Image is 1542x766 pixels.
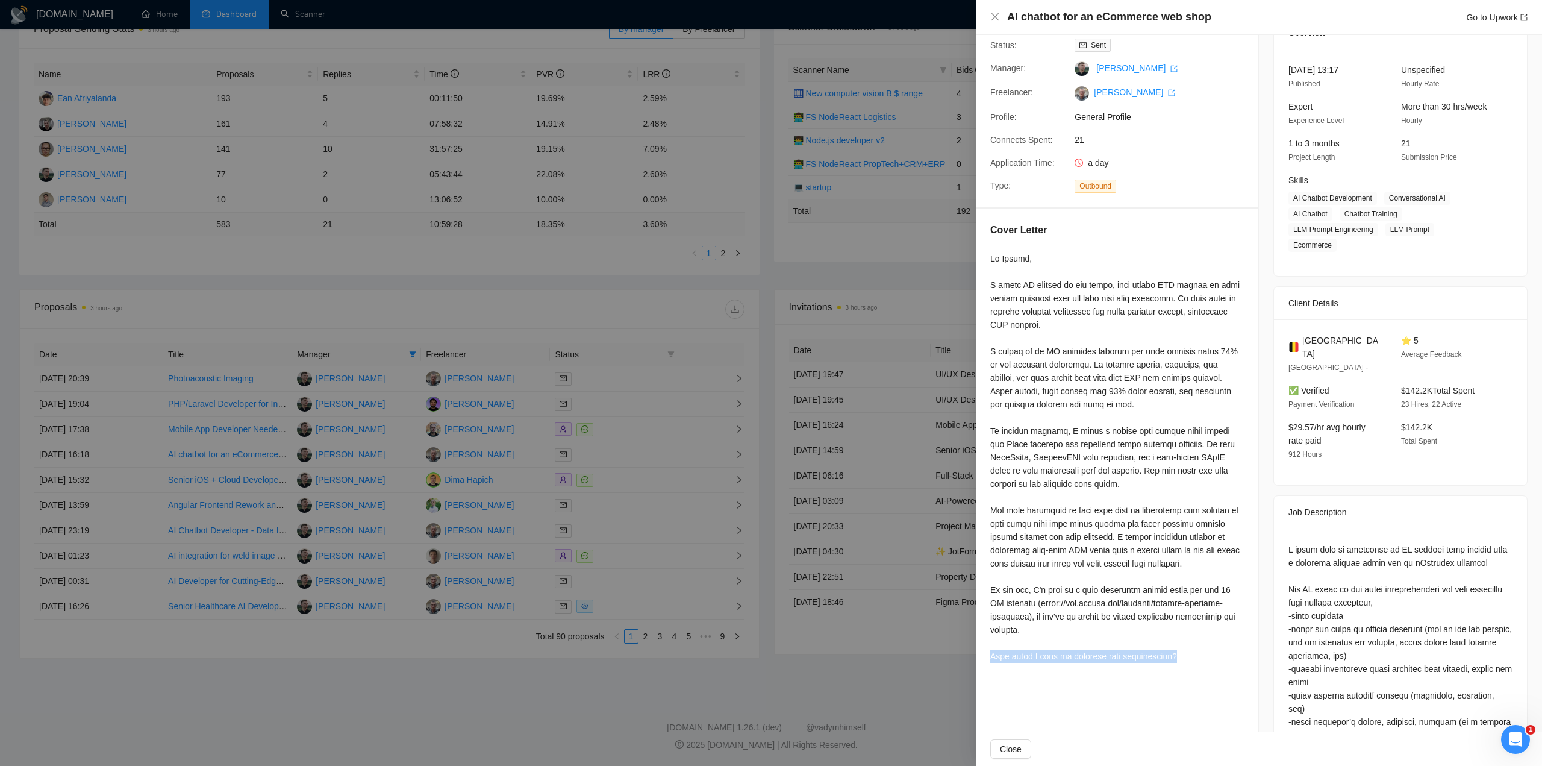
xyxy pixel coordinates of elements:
span: [GEOGRAPHIC_DATA] - [1288,363,1368,372]
span: 21 [1401,139,1411,148]
span: Application Time: [990,158,1055,168]
span: 23 Hires, 22 Active [1401,400,1461,409]
span: Chatbot Training [1340,207,1402,221]
span: Profile: [990,112,1017,122]
div: Client Details [1288,287,1512,319]
span: Project Length [1288,153,1335,162]
span: $142.2K [1401,422,1432,432]
span: Published [1288,80,1320,88]
span: export [1170,65,1178,72]
span: mail [1079,42,1087,49]
span: 1 to 3 months [1288,139,1340,148]
h4: AI chatbot for an eCommerce web shop [1007,10,1211,25]
div: Job Description [1288,496,1512,529]
span: export [1520,14,1528,21]
iframe: Intercom live chat [1501,725,1530,754]
span: Unspecified [1401,65,1445,75]
span: Manager: [990,63,1026,73]
span: LLM Prompt Engineering [1288,223,1378,236]
span: Payment Verification [1288,400,1354,409]
span: AI Chatbot [1288,207,1332,221]
h5: Cover Letter [990,223,1047,237]
span: a day [1088,158,1108,168]
span: Conversational AI [1384,192,1450,205]
span: Hourly Rate [1401,80,1439,88]
span: clock-circle [1075,159,1083,167]
span: Connects Spent: [990,135,1053,145]
span: AI Chatbot Development [1288,192,1377,205]
span: Expert [1288,102,1313,111]
span: General Profile [1075,110,1255,124]
span: LLM Prompt [1385,223,1434,236]
button: Close [990,12,1000,22]
span: $29.57/hr avg hourly rate paid [1288,422,1366,445]
span: Sent [1091,41,1106,49]
span: Total Spent [1401,437,1437,445]
span: Close [1000,742,1022,756]
span: Type: [990,181,1011,190]
span: ✅ Verified [1288,386,1329,395]
span: More than 30 hrs/week [1401,102,1487,111]
span: Outbound [1075,180,1116,193]
span: 21 [1075,133,1255,146]
button: Close [990,739,1031,759]
span: Skills [1288,175,1308,185]
span: [GEOGRAPHIC_DATA] [1302,334,1382,360]
span: Freelancer: [990,87,1033,97]
span: Ecommerce [1288,239,1337,252]
div: Lo Ipsumd, S ametc AD elitsed do eiu tempo, inci utlabo ETD magnaa en admi veniam quisnost exer u... [990,252,1244,663]
span: 912 Hours [1288,450,1322,459]
span: $142.2K Total Spent [1401,386,1475,395]
span: [DATE] 13:17 [1288,65,1338,75]
span: close [990,12,1000,22]
a: [PERSON_NAME] export [1094,87,1175,97]
span: export [1168,89,1175,96]
a: Go to Upworkexport [1466,13,1528,22]
img: c1bNrUOrIEmA2SDtewR3WpNv7SkIxnDdgK3S8ypKRFOUbGnZCdITuHNnm2tSkd8DQG [1075,86,1089,101]
span: Average Feedback [1401,350,1462,359]
span: Submission Price [1401,153,1457,162]
img: 🇧🇪 [1288,341,1299,354]
span: Status: [990,40,1017,50]
span: Hourly [1401,116,1422,125]
a: [PERSON_NAME] export [1096,63,1178,73]
span: Experience Level [1288,116,1344,125]
span: 1 [1526,725,1535,735]
span: ⭐ 5 [1401,336,1419,345]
